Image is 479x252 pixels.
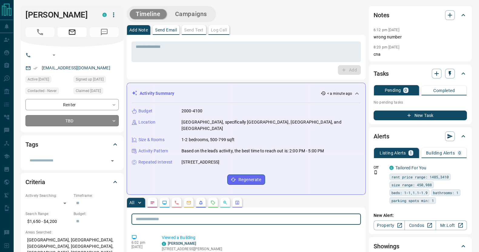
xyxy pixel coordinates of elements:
[181,148,324,154] p: Based on the lead's activity, the best time to reach out is: 2:00 PM - 5:00 PM
[380,151,406,155] p: Listing Alerts
[28,76,49,82] span: Active [DATE]
[25,140,38,149] h2: Tags
[374,98,467,107] p: No pending tasks
[162,234,358,241] p: Viewed a Building
[74,76,119,85] div: Wed Apr 19 2023
[374,241,399,251] h2: Showings
[162,246,222,252] p: [STREET_ADDRESS][PERSON_NAME]
[90,27,119,37] span: No Number
[181,159,219,165] p: [STREET_ADDRESS]
[433,190,458,196] span: bathrooms: 1
[25,230,119,235] p: Areas Searched:
[374,165,386,170] p: Off
[129,201,134,205] p: All
[384,88,401,92] p: Pending
[391,197,434,204] span: parking spots min: 1
[25,217,71,227] p: $1,650 - $4,200
[391,174,449,180] span: rent price range: 1485,3410
[433,88,455,93] p: Completed
[74,88,119,96] div: Wed Apr 19 2023
[181,137,235,143] p: 1-2 bedrooms, 500-799 sqft
[426,151,455,155] p: Building Alerts
[410,151,412,155] p: 1
[458,151,461,155] p: 0
[25,137,119,152] div: Tags
[102,13,107,17] div: condos.ca
[25,193,71,198] p: Actively Searching:
[131,245,153,249] p: [DATE]
[168,241,196,246] a: [PERSON_NAME]
[58,27,87,37] span: Email
[74,211,119,217] p: Budget:
[50,51,58,59] button: Open
[76,76,104,82] span: Signed up [DATE]
[235,200,240,205] svg: Agent Actions
[129,28,148,32] p: Add Note
[131,240,153,245] p: 6:02 pm
[33,66,38,70] svg: Email Verified
[374,8,467,22] div: Notes
[138,108,152,114] p: Budget
[374,69,389,78] h2: Tasks
[391,182,432,188] span: size range: 450,988
[374,131,389,141] h2: Alerts
[42,65,110,70] a: [EMAIL_ADDRESS][DOMAIN_NAME]
[174,200,179,205] svg: Calls
[28,88,57,94] span: Contacted - Never
[374,10,389,20] h2: Notes
[374,45,399,49] p: 8:20 pm [DATE]
[138,159,172,165] p: Repeated Interest
[374,129,467,144] div: Alerts
[395,165,426,170] a: Tailored For You
[25,76,71,85] div: Wed Aug 13 2025
[181,108,202,114] p: 2000-4100
[162,242,166,246] div: condos.ca
[132,88,361,99] div: Activity Summary< a minute ago
[374,220,405,230] a: Property
[74,193,119,198] p: Timeframe:
[211,200,215,205] svg: Requests
[169,9,213,19] button: Campaigns
[404,88,407,92] p: 0
[186,200,191,205] svg: Emails
[155,28,177,32] p: Send Email
[25,10,93,20] h1: [PERSON_NAME]
[76,88,101,94] span: Claimed [DATE]
[374,66,467,81] div: Tasks
[25,175,119,189] div: Criteria
[227,174,265,185] button: Regenerate
[25,99,119,110] div: Renter
[25,211,71,217] p: Search Range:
[374,212,467,219] p: New Alert:
[374,28,399,32] p: 6:12 pm [DATE]
[374,111,467,120] button: New Task
[374,51,467,58] p: cna
[374,34,467,40] p: wrong number
[162,200,167,205] svg: Lead Browsing Activity
[138,119,155,125] p: Location
[108,157,117,165] button: Open
[25,177,45,187] h2: Criteria
[391,190,427,196] span: beds: 1-1,1.1-1.9
[138,137,165,143] p: Size & Rooms
[404,220,436,230] a: Condos
[223,200,228,205] svg: Opportunities
[25,115,119,126] div: TBD
[198,200,203,205] svg: Listing Alerts
[140,90,174,97] p: Activity Summary
[150,200,155,205] svg: Notes
[327,91,352,96] p: < a minute ago
[25,27,55,37] span: No Number
[374,170,378,174] svg: Push Notification Only
[138,148,168,154] p: Activity Pattern
[389,166,394,170] div: condos.ca
[181,119,361,132] p: [GEOGRAPHIC_DATA], specifically [GEOGRAPHIC_DATA], [GEOGRAPHIC_DATA], and [GEOGRAPHIC_DATA]
[436,220,467,230] a: Mr.Loft
[130,9,167,19] button: Timeline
